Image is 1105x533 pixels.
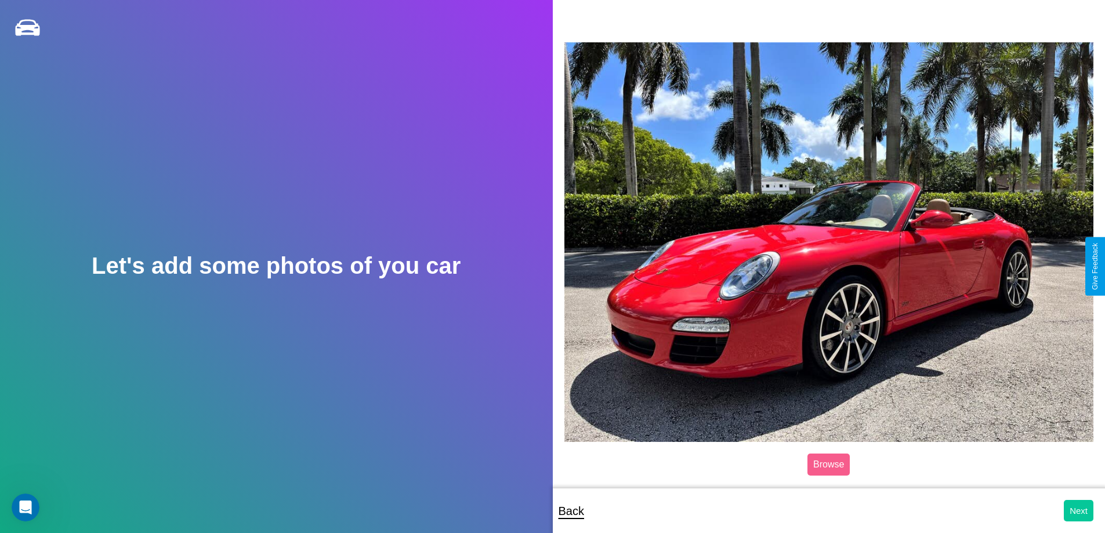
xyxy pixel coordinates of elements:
[1064,500,1093,521] button: Next
[12,494,39,521] iframe: Intercom live chat
[92,253,461,279] h2: Let's add some photos of you car
[807,454,850,476] label: Browse
[559,501,584,521] p: Back
[1091,243,1099,290] div: Give Feedback
[564,42,1094,441] img: posted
